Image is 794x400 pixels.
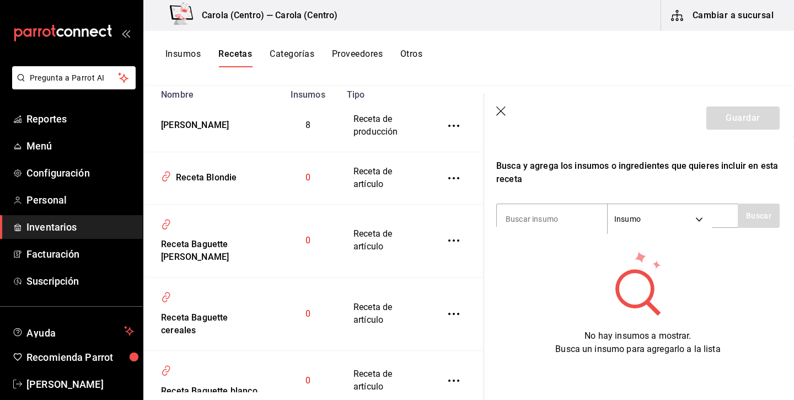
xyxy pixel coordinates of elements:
div: Insumo [608,204,712,234]
span: Pregunta a Parrot AI [30,72,119,84]
td: Receta de artículo [340,152,428,204]
span: Ayuda [26,324,120,338]
span: 0 [305,375,310,386]
span: Facturación [26,247,134,262]
td: Receta de artículo [340,278,428,351]
div: Receta Blondie [171,167,237,184]
span: Suscripción [26,274,134,289]
td: Receta de artículo [340,204,428,278]
div: Receta Baguette [PERSON_NAME] [157,234,262,264]
th: Tipo [340,83,428,100]
span: 0 [305,308,310,319]
button: Proveedores [332,49,383,67]
div: Receta Baguette blanco [157,381,257,398]
button: Insumos [165,49,201,67]
a: Pregunta a Parrot AI [8,80,136,92]
button: Categorías [270,49,314,67]
div: [PERSON_NAME] [157,115,229,132]
button: Recetas [218,49,252,67]
span: Reportes [26,111,134,126]
th: Nombre [143,83,275,100]
button: Pregunta a Parrot AI [12,66,136,89]
span: Personal [26,193,134,207]
td: Receta de producción [340,100,428,152]
span: Configuración [26,166,134,180]
th: Insumos [275,83,340,100]
span: 0 [305,172,310,183]
button: Otros [400,49,422,67]
button: open_drawer_menu [121,29,130,38]
div: Receta Baguette cereales [157,307,262,337]
span: 8 [305,120,310,130]
h3: Carola (Centro) — Carola (Centro) [193,9,337,22]
span: Recomienda Parrot [26,350,134,365]
span: Menú [26,138,134,153]
div: Busca y agrega los insumos o ingredientes que quieres incluir en esta receta [496,159,780,186]
span: [PERSON_NAME] [26,377,134,392]
div: navigation tabs [165,49,422,67]
span: 0 [305,235,310,246]
input: Buscar insumo [497,207,607,231]
span: No hay insumos a mostrar. Busca un insumo para agregarlo a la lista [555,330,720,354]
span: Inventarios [26,220,134,234]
